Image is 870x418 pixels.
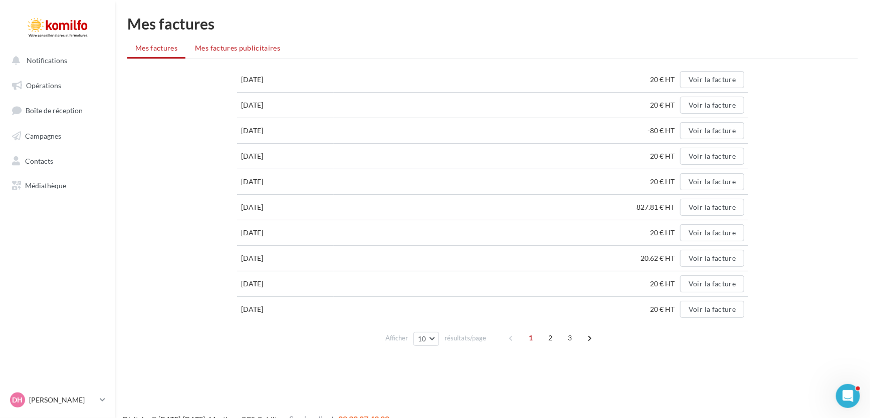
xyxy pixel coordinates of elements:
[523,330,539,346] span: 1
[6,151,109,172] a: Contacts
[6,175,109,196] a: Médiathèque
[680,97,744,114] button: Voir la facture
[237,195,334,220] td: [DATE]
[237,271,334,297] td: [DATE]
[26,81,61,90] span: Opérations
[13,395,23,405] span: DH
[680,199,744,216] button: Voir la facture
[25,132,61,140] span: Campagnes
[195,44,280,52] span: Mes factures publicitaires
[647,126,679,135] span: -80 € HT
[6,75,109,96] a: Opérations
[237,118,334,144] td: [DATE]
[680,250,744,267] button: Voir la facture
[413,332,439,346] button: 10
[650,75,679,84] span: 20 € HT
[6,50,105,71] button: Notifications
[680,301,744,318] button: Voir la facture
[6,100,109,121] a: Boîte de réception
[650,101,679,109] span: 20 € HT
[680,122,744,139] button: Voir la facture
[680,275,744,292] button: Voir la facture
[26,106,83,115] span: Boîte de réception
[680,173,744,190] button: Voir la facture
[836,384,860,408] iframe: Intercom live chat
[650,177,679,186] span: 20 € HT
[680,224,744,241] button: Voir la facture
[650,152,679,160] span: 20 € HT
[237,67,334,93] td: [DATE]
[6,126,109,147] a: Campagnes
[237,169,334,195] td: [DATE]
[636,203,679,211] span: 827.81 € HT
[237,93,334,118] td: [DATE]
[385,333,408,343] span: Afficher
[237,144,334,169] td: [DATE]
[650,228,679,237] span: 20 € HT
[640,254,679,262] span: 20.62 € HT
[8,390,107,409] a: DH [PERSON_NAME]
[543,330,559,346] span: 2
[25,156,53,165] span: Contacts
[680,148,744,165] button: Voir la facture
[562,330,578,346] span: 3
[445,333,486,343] span: résultats/page
[237,220,334,246] td: [DATE]
[27,56,67,65] span: Notifications
[127,16,858,31] h1: Mes factures
[418,335,426,343] span: 10
[650,305,679,313] span: 20 € HT
[650,279,679,288] span: 20 € HT
[680,71,744,88] button: Voir la facture
[29,395,96,405] p: [PERSON_NAME]
[237,297,334,322] td: [DATE]
[25,181,66,190] span: Médiathèque
[237,246,334,271] td: [DATE]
